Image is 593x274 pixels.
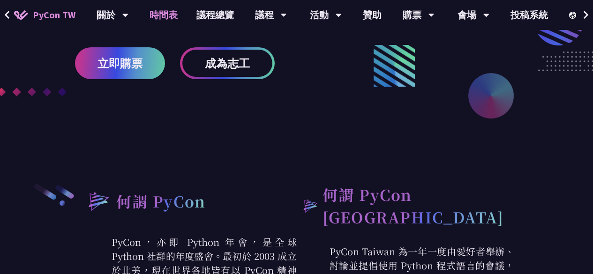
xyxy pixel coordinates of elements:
a: 成為志工 [180,47,275,79]
img: heading-bullet [79,183,116,219]
span: PyCon TW [33,8,75,22]
h2: 何謂 PyCon [116,190,206,212]
span: 立即購票 [98,58,143,69]
span: 成為志工 [205,58,250,69]
a: 立即購票 [75,47,165,79]
img: Home icon of PyCon TW 2025 [14,10,28,20]
img: Locale Icon [569,12,578,19]
h2: 何謂 PyCon [GEOGRAPHIC_DATA] [323,183,514,228]
a: PyCon TW [5,3,85,27]
img: heading-bullet [297,193,323,218]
